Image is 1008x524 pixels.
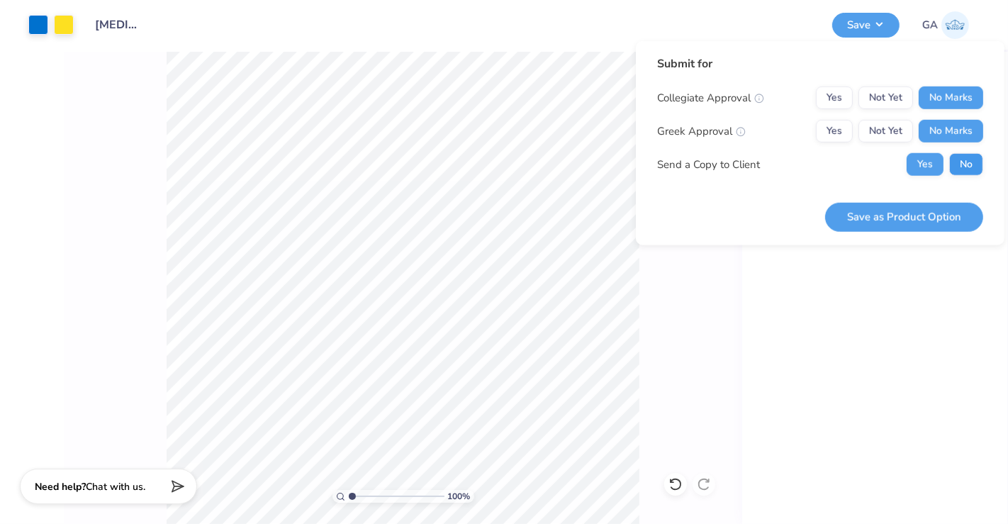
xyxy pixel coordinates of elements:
[922,17,938,33] span: GA
[657,123,746,140] div: Greek Approval
[35,480,86,494] strong: Need help?
[816,87,853,109] button: Yes
[657,90,764,106] div: Collegiate Approval
[949,153,983,176] button: No
[448,490,471,503] span: 100 %
[84,11,154,39] input: Untitled Design
[922,11,969,39] a: GA
[919,87,983,109] button: No Marks
[832,13,900,38] button: Save
[825,202,983,231] button: Save as Product Option
[657,55,983,72] div: Submit for
[858,120,913,143] button: Not Yet
[86,480,145,494] span: Chat with us.
[816,120,853,143] button: Yes
[907,153,943,176] button: Yes
[858,87,913,109] button: Not Yet
[657,157,760,173] div: Send a Copy to Client
[941,11,969,39] img: Gaurisha Aggarwal
[919,120,983,143] button: No Marks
